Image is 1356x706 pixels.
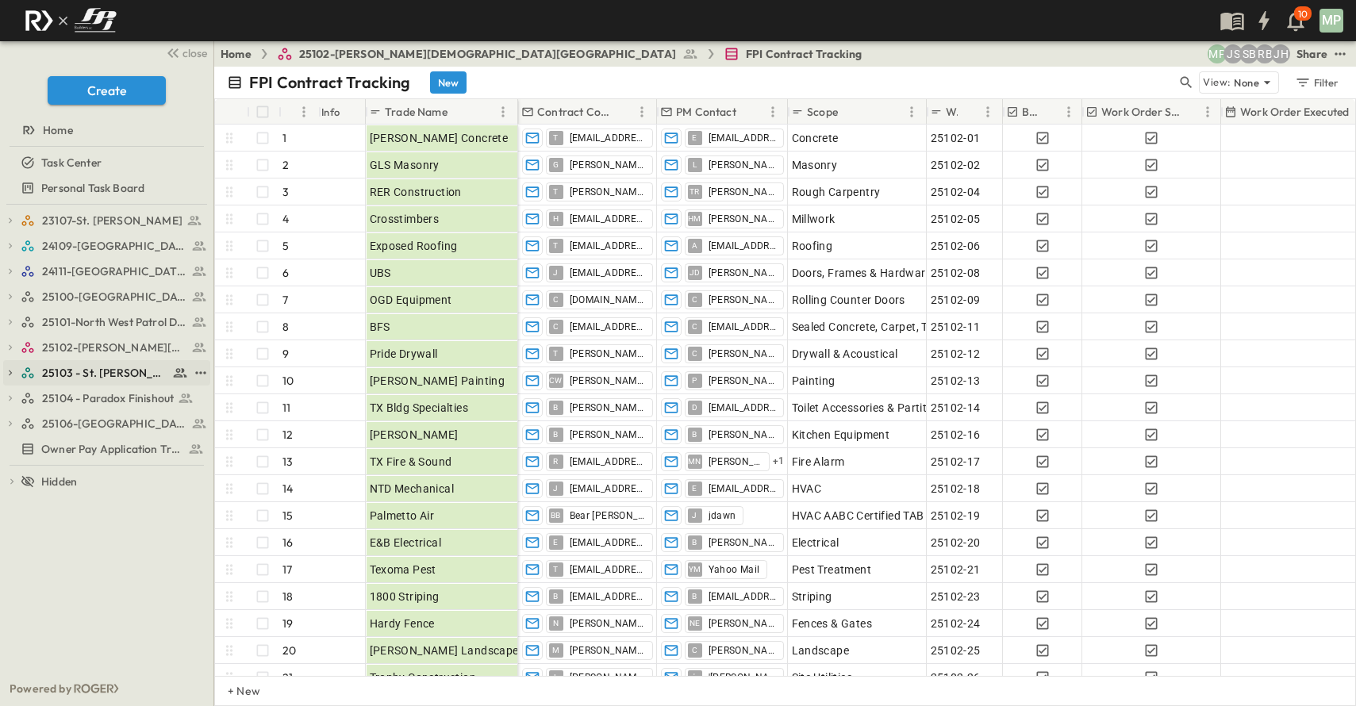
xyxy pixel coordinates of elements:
span: M [552,650,559,650]
span: [EMAIL_ADDRESS][DOMAIN_NAME] [570,240,646,252]
button: New [430,71,467,94]
span: OGD Equipment [370,292,452,308]
span: 24111-[GEOGRAPHIC_DATA] [42,263,187,279]
span: [DOMAIN_NAME][EMAIL_ADDRESS][DOMAIN_NAME] [570,294,646,306]
span: C [692,299,697,300]
span: G [553,164,559,165]
span: [EMAIL_ADDRESS][DOMAIN_NAME] [570,536,646,549]
span: Owner Pay Application Tracking [41,441,182,457]
span: Pest Treatment [792,562,872,577]
button: close [159,41,210,63]
span: T [553,245,558,246]
div: MP [1320,9,1343,33]
p: 12 [282,427,293,443]
span: Palmetto Air [370,508,435,524]
a: 25101-North West Patrol Division [21,311,207,333]
span: RER Construction [370,184,462,200]
span: 25102-09 [931,292,981,308]
button: Menu [1198,102,1217,121]
span: [PERSON_NAME] [370,427,459,443]
span: 25102-26 [931,670,981,685]
span: E&B Electrical [370,535,442,551]
p: Scope [807,104,838,120]
p: Work Order Sent [1101,104,1182,120]
span: R [553,461,558,462]
p: 11 [282,400,290,416]
span: [PERSON_NAME][EMAIL_ADDRESS][PERSON_NAME][DOMAIN_NAME] [570,401,646,414]
span: TX Fire & Sound [370,454,452,470]
p: 17 [282,562,292,577]
span: UBS [370,265,391,281]
div: Personal Task Boardtest [3,175,210,201]
span: [EMAIL_ADDRESS][DOMAIN_NAME] [570,267,646,279]
p: 18 [282,589,293,604]
span: [PERSON_NAME] Landscape [370,643,519,658]
span: [EMAIL_ADDRESS][PERSON_NAME][DOMAIN_NAME] [709,401,777,414]
span: [PERSON_NAME][EMAIL_ADDRESS][DOMAIN_NAME] [709,428,777,441]
button: Sort [739,103,757,121]
span: HM [688,218,701,219]
button: Menu [632,102,651,121]
nav: breadcrumbs [221,46,871,62]
button: test [1331,44,1350,63]
span: 25102-13 [931,373,981,389]
div: Info [318,99,366,125]
span: 25102-11 [931,319,981,335]
p: BSA Signed [1022,104,1043,120]
span: [EMAIL_ADDRESS][DOMAIN_NAME] [709,482,777,495]
p: 21 [282,670,293,685]
span: [EMAIL_ADDRESS][DOMAIN_NAME] [709,320,777,333]
p: 10 [282,373,294,389]
span: 25102-14 [931,400,981,416]
span: [EMAIL_ADDRESS][DOMAIN_NAME] [570,482,646,495]
span: Bear [PERSON_NAME] [570,509,646,522]
span: 25102-21 [931,562,981,577]
span: [PERSON_NAME] Concrete [370,130,509,146]
span: [PERSON_NAME] [709,159,777,171]
span: [PERSON_NAME][EMAIL_ADDRESS][DOMAIN_NAME] [570,347,646,360]
p: 20 [282,643,296,658]
span: Site Utilities [792,670,853,685]
span: 24109-St. Teresa of Calcutta Parish Hall [42,238,187,254]
span: L [693,164,697,165]
span: [PERSON_NAME][EMAIL_ADDRESS][DOMAIN_NAME] [709,644,777,657]
span: 25102-18 [931,481,981,497]
span: 25102-02 [931,157,981,173]
span: B [553,407,558,408]
button: Sort [451,103,468,121]
span: Pride Drywall [370,346,438,362]
span: [PERSON_NAME] Painting [370,373,505,389]
span: H [553,218,559,219]
a: 25100-Vanguard Prep School [21,286,207,308]
p: Trade Name [385,104,448,120]
p: 16 [282,535,293,551]
div: 25104 - Paradox Finishouttest [3,386,210,411]
p: 13 [282,454,293,470]
span: Concrete [792,130,839,146]
div: 25106-St. Andrews Parking Lottest [3,411,210,436]
span: NTD Mechanical [370,481,455,497]
div: Monica Pruteanu (mpruteanu@fpibuilders.com) [1208,44,1227,63]
span: [PERSON_NAME] [709,186,777,198]
span: C [692,650,697,650]
span: B [692,434,697,435]
span: [EMAIL_ADDRESS][DOMAIN_NAME] [570,455,646,468]
span: [PERSON_NAME][EMAIL_ADDRESS][DOMAIN_NAME] [709,374,777,387]
span: T [553,191,558,192]
div: 25103 - St. [PERSON_NAME] Phase 2test [3,360,210,386]
span: Doors, Frames & Hardware [792,265,932,281]
div: 24111-[GEOGRAPHIC_DATA]test [3,259,210,284]
p: 7 [282,292,288,308]
span: jdawn [709,509,736,522]
a: Task Center [3,152,207,174]
span: C [692,326,697,327]
span: 25102-[PERSON_NAME][DEMOGRAPHIC_DATA][GEOGRAPHIC_DATA] [299,46,676,62]
span: 25104 - Paradox Finishout [42,390,174,406]
p: 5 [282,238,289,254]
button: Menu [494,102,513,121]
span: [PERSON_NAME][EMAIL_ADDRESS][DOMAIN_NAME] [570,159,646,171]
span: [PERSON_NAME][EMAIL_ADDRESS][DOMAIN_NAME] [570,186,646,198]
span: 25102-23 [931,589,981,604]
span: T [553,569,558,570]
span: 25102-24 [931,616,981,631]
